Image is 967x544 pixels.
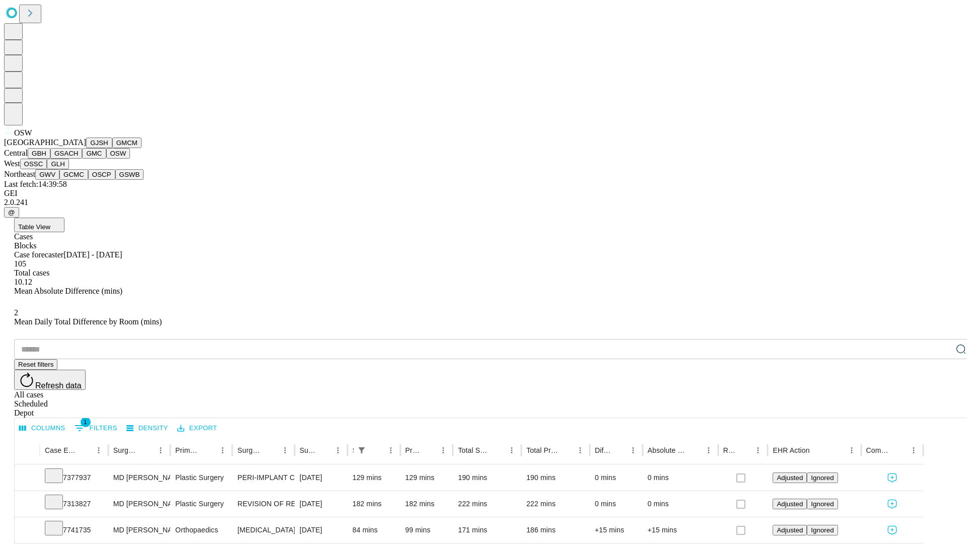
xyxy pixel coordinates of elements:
[86,138,112,148] button: GJSH
[811,443,825,457] button: Sort
[773,525,807,535] button: Adjusted
[300,446,316,454] div: Surgery Date
[505,443,519,457] button: Menu
[14,317,162,326] span: Mean Daily Total Difference by Room (mins)
[8,209,15,216] span: @
[773,446,809,454] div: EHR Action
[81,417,91,427] span: 1
[4,170,35,178] span: Northeast
[237,446,262,454] div: Surgery Name
[35,169,59,180] button: GWV
[751,443,765,457] button: Menu
[140,443,154,457] button: Sort
[300,465,342,491] div: [DATE]
[353,446,354,454] div: Scheduled In Room Duration
[405,517,448,543] div: 99 mins
[648,465,713,491] div: 0 mins
[811,526,834,534] span: Ignored
[4,198,963,207] div: 2.0.241
[4,159,20,168] span: West
[20,469,35,487] button: Expand
[45,465,103,491] div: 7377937
[17,421,68,436] button: Select columns
[45,491,103,517] div: 7313827
[811,474,834,482] span: Ignored
[892,443,907,457] button: Sort
[175,421,220,436] button: Export
[648,517,713,543] div: +15 mins
[72,420,120,436] button: Show filters
[4,180,67,188] span: Last fetch: 14:39:58
[28,148,50,159] button: GBH
[807,472,838,483] button: Ignored
[175,491,227,517] div: Plastic Surgery
[405,465,448,491] div: 129 mins
[300,517,342,543] div: [DATE]
[4,207,19,218] button: @
[115,169,144,180] button: GSWB
[113,465,165,491] div: MD [PERSON_NAME] [PERSON_NAME] Md
[20,522,35,539] button: Expand
[18,361,53,368] span: Reset filters
[405,491,448,517] div: 182 mins
[807,525,838,535] button: Ignored
[14,218,64,232] button: Table View
[4,138,86,147] span: [GEOGRAPHIC_DATA]
[63,250,122,259] span: [DATE] - [DATE]
[648,446,686,454] div: Absolute Difference
[370,443,384,457] button: Sort
[355,443,369,457] div: 1 active filter
[113,491,165,517] div: MD [PERSON_NAME] [PERSON_NAME] Md
[237,465,289,491] div: PERI-IMPLANT CAPSULECTOMY, BREAST, COMPLETE, INCLUDING REMOVAL OF ALL INTRACAPSULAR CONTENTS
[777,526,803,534] span: Adjusted
[4,149,28,157] span: Central
[595,491,638,517] div: 0 mins
[595,465,638,491] div: 0 mins
[777,500,803,508] span: Adjusted
[773,472,807,483] button: Adjusted
[300,491,342,517] div: [DATE]
[773,499,807,509] button: Adjusted
[845,443,859,457] button: Menu
[14,308,18,317] span: 2
[45,517,103,543] div: 7741735
[526,446,558,454] div: Total Predicted Duration
[175,465,227,491] div: Plastic Surgery
[355,443,369,457] button: Show filters
[113,446,139,454] div: Surgeon Name
[14,278,32,286] span: 10.12
[811,500,834,508] span: Ignored
[405,446,422,454] div: Predicted In Room Duration
[353,465,395,491] div: 129 mins
[201,443,216,457] button: Sort
[384,443,398,457] button: Menu
[92,443,106,457] button: Menu
[626,443,640,457] button: Menu
[458,446,490,454] div: Total Scheduled Duration
[88,169,115,180] button: OSCP
[278,443,292,457] button: Menu
[20,496,35,513] button: Expand
[112,138,142,148] button: GMCM
[317,443,331,457] button: Sort
[47,159,68,169] button: GLH
[14,268,49,277] span: Total cases
[422,443,436,457] button: Sort
[807,499,838,509] button: Ignored
[559,443,573,457] button: Sort
[216,443,230,457] button: Menu
[78,443,92,457] button: Sort
[436,443,450,457] button: Menu
[14,370,86,390] button: Refresh data
[14,359,57,370] button: Reset filters
[573,443,587,457] button: Menu
[687,443,702,457] button: Sort
[14,128,32,137] span: OSW
[595,517,638,543] div: +15 mins
[526,491,585,517] div: 222 mins
[154,443,168,457] button: Menu
[175,446,200,454] div: Primary Service
[526,465,585,491] div: 190 mins
[737,443,751,457] button: Sort
[14,250,63,259] span: Case forecaster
